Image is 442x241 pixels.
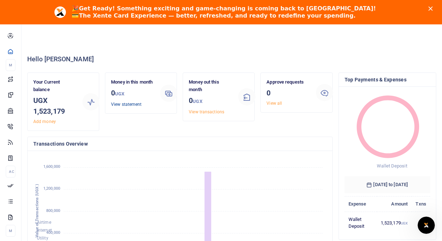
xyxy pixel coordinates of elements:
[115,91,124,96] small: UGX
[79,12,355,19] b: The Xente Card Experience — better, refreshed, and ready to redefine your spending.
[37,228,52,233] span: Internet
[377,196,412,212] th: Amount
[33,119,56,124] a: Add money
[46,208,60,213] tspan: 800,000
[33,79,77,94] p: Your Current balance
[266,79,310,86] p: Approve requests
[266,88,310,98] h3: 0
[6,59,15,71] li: M
[428,6,436,11] div: Close
[33,95,77,117] h3: UGX 1,523,179
[418,217,435,234] iframe: Intercom live chat
[345,76,431,84] h4: Top Payments & Expenses
[193,99,202,104] small: UGX
[37,236,48,241] span: Utility
[37,220,51,225] span: Airtime
[79,5,376,12] b: Get Ready! Something exciting and game-changing is coming back to [GEOGRAPHIC_DATA]!
[43,186,60,191] tspan: 1,200,000
[35,184,39,237] text: Value of Transactions (UGX )
[377,163,407,169] span: Wallet Deposit
[6,166,15,178] li: Ac
[33,140,327,148] h4: Transactions Overview
[72,5,376,19] div: 🎉 💳
[189,109,224,114] a: View transactions
[27,55,436,63] h4: Hello [PERSON_NAME]
[189,95,232,107] h3: 0
[46,230,60,235] tspan: 400,000
[345,176,431,193] h6: [DATE] to [DATE]
[345,196,377,212] th: Expense
[111,79,154,86] p: Money in this month
[111,88,154,99] h3: 0
[43,164,60,169] tspan: 1,600,000
[189,79,232,94] p: Money out this month
[345,212,377,234] td: Wallet Deposit
[111,102,141,107] a: View statement
[412,212,430,234] td: 2
[401,221,408,225] small: UGX
[377,212,412,234] td: 1,523,179
[54,6,66,18] img: Profile image for Aceng
[6,225,15,237] li: M
[412,196,430,212] th: Txns
[266,101,282,106] a: View all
